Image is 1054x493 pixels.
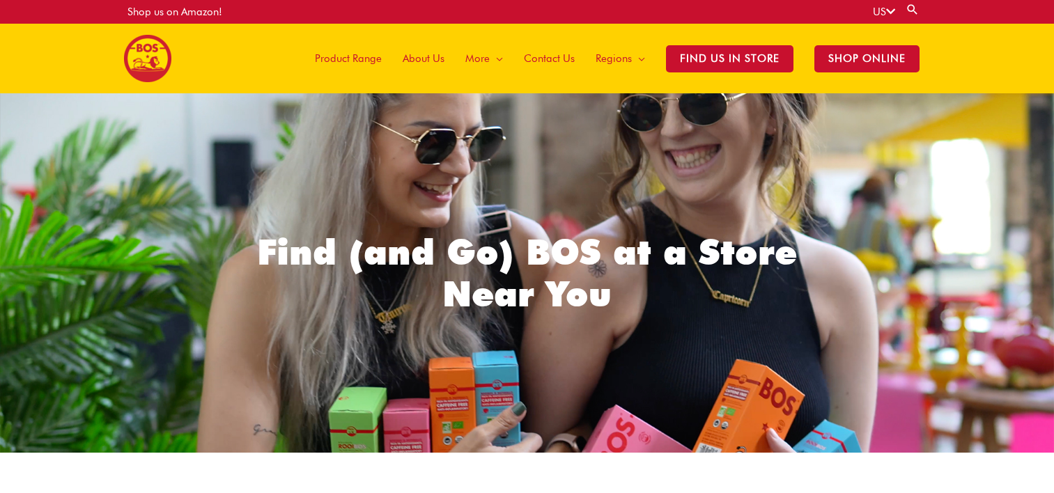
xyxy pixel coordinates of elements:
span: Find Us in Store [666,45,793,72]
a: SHOP ONLINE [804,24,930,93]
a: US [873,6,895,18]
span: Contact Us [524,38,575,79]
img: BOS United States [124,35,171,82]
nav: Site Navigation [294,24,930,93]
span: Product Range [315,38,382,79]
a: Regions [585,24,656,93]
a: Find Us in Store [656,24,804,93]
a: More [455,24,513,93]
h1: Find (and Go) BOS at a Store Near You [249,231,805,315]
a: About Us [392,24,455,93]
span: More [465,38,490,79]
span: About Us [403,38,444,79]
a: Product Range [304,24,392,93]
a: Contact Us [513,24,585,93]
a: Search button [906,3,920,16]
span: SHOP ONLINE [814,45,920,72]
span: Regions [596,38,632,79]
